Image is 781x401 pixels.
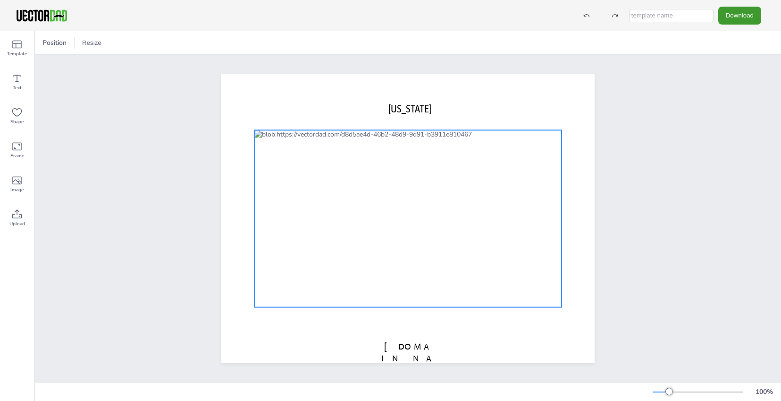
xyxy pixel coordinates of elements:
[78,35,105,51] button: Resize
[15,9,68,23] img: VectorDad-1.png
[10,152,24,160] span: Frame
[41,38,68,47] span: Position
[753,387,775,396] div: 100 %
[388,102,431,114] span: [US_STATE]
[718,7,761,24] button: Download
[381,341,434,375] span: [DOMAIN_NAME]
[10,118,24,126] span: Shape
[9,220,25,228] span: Upload
[629,9,714,22] input: template name
[10,186,24,194] span: Image
[7,50,27,58] span: Template
[13,84,22,92] span: Text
